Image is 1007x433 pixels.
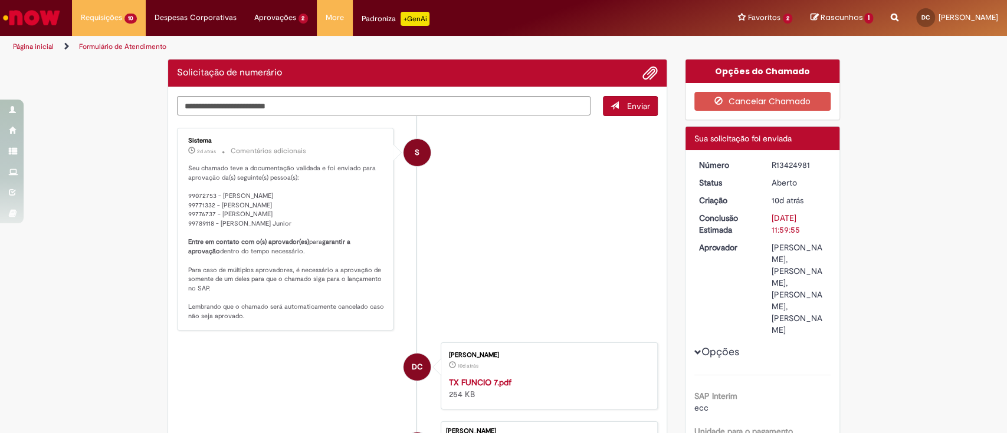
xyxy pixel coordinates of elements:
[124,14,137,24] span: 10
[404,353,431,381] div: Danielle Martins Caetano
[685,60,839,83] div: Opções do Chamado
[449,376,645,400] div: 254 KB
[820,12,862,23] span: Rascunhos
[13,42,54,51] a: Página inicial
[772,159,826,171] div: R13424981
[603,96,658,116] button: Enviar
[783,14,793,24] span: 2
[458,362,478,369] span: 10d atrás
[690,159,763,171] dt: Número
[1,6,62,29] img: ServiceNow
[197,148,216,155] time: 26/08/2025 12:45:10
[939,12,998,22] span: [PERSON_NAME]
[690,194,763,206] dt: Criação
[449,352,645,359] div: [PERSON_NAME]
[79,42,166,51] a: Formulário de Atendimento
[231,146,306,156] small: Comentários adicionais
[690,242,763,253] dt: Aprovador
[772,242,826,336] div: [PERSON_NAME], [PERSON_NAME], [PERSON_NAME], [PERSON_NAME]
[864,13,873,24] span: 1
[401,12,429,26] p: +GenAi
[748,12,780,24] span: Favoritos
[772,195,803,206] time: 18/08/2025 13:59:51
[772,194,826,206] div: 18/08/2025 13:59:51
[694,391,737,401] b: SAP Interim
[412,353,423,381] span: DC
[299,14,309,24] span: 2
[694,402,708,413] span: ecc
[627,101,650,111] span: Enviar
[81,12,122,24] span: Requisições
[415,138,419,167] span: S
[772,195,803,206] span: 10d atrás
[690,177,763,189] dt: Status
[188,164,385,321] p: Seu chamado teve a documentação validada e foi enviado para aprovação da(s) seguinte(s) pessoa(s)...
[326,12,344,24] span: More
[197,148,216,155] span: 2d atrás
[772,177,826,189] div: Aberto
[177,96,591,116] textarea: Digite sua mensagem aqui...
[177,68,282,78] h2: Solicitação de numerário Histórico de tíquete
[690,212,763,236] dt: Conclusão Estimada
[921,14,930,21] span: DC
[694,92,831,111] button: Cancelar Chamado
[188,237,309,246] b: Entre em contato com o(s) aprovador(es)
[155,12,237,24] span: Despesas Corporativas
[362,12,429,26] div: Padroniza
[404,139,431,166] div: System
[188,237,352,256] b: garantir a aprovação
[9,36,662,58] ul: Trilhas de página
[642,65,658,81] button: Adicionar anexos
[254,12,296,24] span: Aprovações
[449,377,511,388] a: TX FUNCIO 7.pdf
[694,133,792,144] span: Sua solicitação foi enviada
[772,212,826,236] div: [DATE] 11:59:55
[458,362,478,369] time: 18/08/2025 13:59:38
[810,12,873,24] a: Rascunhos
[188,137,385,144] div: Sistema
